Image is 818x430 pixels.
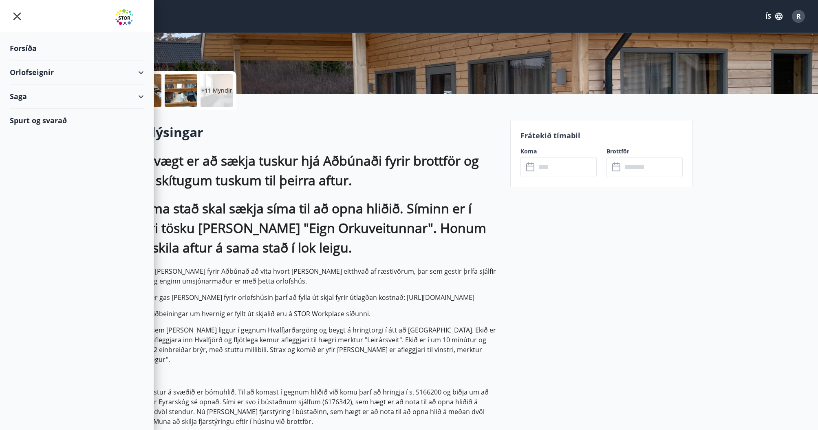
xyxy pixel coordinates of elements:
label: Brottför [606,147,683,155]
p: Eins væri [PERSON_NAME] fyrir Aðbúnað að vita hvort [PERSON_NAME] eitthvað af ræstivörum, þar sem... [126,266,501,286]
h2: Upplýsingar [126,123,501,141]
button: ÍS [761,9,787,24]
h1: Á sama stað skal sækja síma til að opna hliðið. Síminn er í blárri tösku [PERSON_NAME] "Eign Orku... [126,199,501,257]
h1: Mikilvægt er að sækja tuskur hjá Aðbúnaði fyrir brottför og skila skítugum tuskum til þeirra aftur. [126,151,501,190]
label: Koma [520,147,597,155]
p: Nánari leiðbeiningar um hvernig er fyllt út skjalið eru á STOR Workplace síðunni. [126,309,501,319]
button: R [789,7,808,26]
div: Spurt og svarað [10,109,144,132]
p: Keyrt er sem [PERSON_NAME] liggur í gegnum Hvalfjarðargöng og beygt á hringtorgi í átt að [GEOGRA... [126,325,501,364]
span: R [796,12,801,21]
img: union_logo [115,9,144,25]
div: Orlofseignir [10,60,144,84]
div: Saga [10,84,144,109]
p: Frátekið tímabil [520,130,683,141]
p: +11 Myndir [201,86,232,95]
p: Við innakstur á svæðið er bómuhlið. Til að komast í gegnum hliðið við komu þarf að hringja í s. 5... [126,387,501,426]
p: Ef keypt er gas [PERSON_NAME] fyrir orlofshúsin þarf að fylla út skjal fyrir útlagðan kostnað: [U... [126,293,501,302]
div: Forsíða [10,36,144,60]
button: menu [10,9,24,24]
